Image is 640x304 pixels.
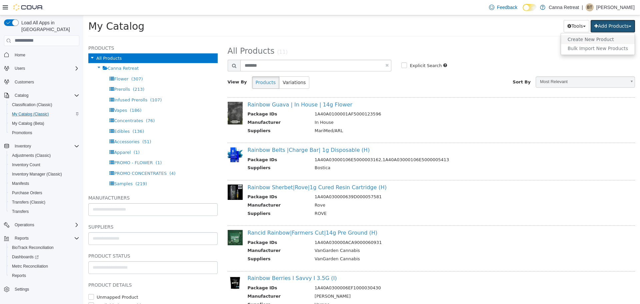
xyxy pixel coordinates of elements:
[31,92,44,97] span: Vapes
[226,141,537,149] td: 1A40A03000106E5000003162,1A40A03000106E5000005413
[13,40,38,45] span: All Products
[7,119,82,128] button: My Catalog (Beta)
[7,271,82,280] button: Reports
[9,110,52,118] a: My Catalog (Classic)
[12,51,28,59] a: Home
[226,240,537,249] td: VanGarden Cannabis
[226,286,537,294] td: Verano
[12,285,79,293] span: Settings
[164,187,226,195] th: Manufacturer
[164,112,226,120] th: Suppliers
[9,253,79,261] span: Dashboards
[9,119,79,127] span: My Catalog (Beta)
[144,132,159,147] img: 150
[12,190,42,196] span: Purchase Orders
[9,244,56,252] a: BioTrack Reconciliation
[1,91,82,100] button: Catalog
[13,4,43,11] img: Cova
[1,50,82,60] button: Home
[15,287,29,292] span: Settings
[164,104,226,112] th: Manufacturer
[7,188,82,198] button: Purchase Orders
[50,134,56,139] span: (1)
[164,195,226,203] th: Suppliers
[226,269,537,278] td: 1A40A0300006EF1000030430
[164,169,303,175] a: Rainbow Sherbet|Rove|1g Cured Resin Cartridge (H)
[164,95,226,104] th: Package IDs
[164,178,226,187] th: Package IDs
[31,134,47,139] span: Apparel
[86,156,92,161] span: (4)
[12,287,60,294] label: Available by Dropship
[1,141,82,151] button: Inventory
[15,236,29,241] span: Reports
[19,19,79,33] span: Load All Apps in [GEOGRAPHIC_DATA]
[5,179,134,187] h5: Manufacturers
[31,61,45,66] span: Flower
[144,31,191,40] span: All Products
[429,64,447,69] span: Sort By
[1,284,82,294] button: Settings
[586,3,594,11] div: Brandon Turcotte
[12,91,31,99] button: Catalog
[31,113,46,118] span: Edibles
[48,61,60,66] span: (307)
[596,3,635,11] p: [PERSON_NAME]
[12,102,52,107] span: Classification (Classic)
[31,124,56,129] span: Accessories
[7,252,82,262] a: Dashboards
[12,142,34,150] button: Inventory
[5,208,134,216] h5: Suppliers
[582,3,583,11] p: |
[7,262,82,271] button: Metrc Reconciliation
[12,264,48,269] span: Metrc Reconciliation
[72,145,78,150] span: (1)
[9,189,45,197] a: Purchase Orders
[9,101,79,109] span: Classification (Classic)
[12,221,37,229] button: Operations
[12,64,79,72] span: Users
[9,151,53,160] a: Adjustments (Classic)
[9,170,65,178] a: Inventory Manager (Classic)
[226,224,537,232] td: 1A40A030000ACA9000060931
[1,64,82,73] button: Users
[486,1,520,14] a: Feedback
[12,279,55,285] label: Unmapped Product
[15,66,25,71] span: Users
[226,104,537,112] td: In House
[144,64,164,69] span: View By
[164,131,287,138] a: Rainbow Belts |Charge Bar| 1g Disposable (H)
[12,162,40,168] span: Inventory Count
[24,50,55,55] span: Canna Retreat
[164,232,226,240] th: Manufacturer
[59,124,68,129] span: (51)
[507,5,552,17] button: Add Products
[5,5,61,17] span: My Catalog
[12,142,79,150] span: Inventory
[31,166,49,171] span: Samples
[9,244,79,252] span: BioTrack Reconciliation
[226,187,537,195] td: Rove
[9,129,35,137] a: Promotions
[12,234,31,242] button: Reports
[226,95,537,104] td: 1A40A0100001AF5000123596
[164,240,226,249] th: Suppliers
[587,3,592,11] span: BT
[12,153,51,158] span: Adjustments (Classic)
[52,166,64,171] span: (219)
[480,5,506,17] button: Tools
[194,34,204,40] small: (11)
[15,222,34,228] span: Operations
[164,214,294,221] a: Rancid Rainbow|Farmers Cut|14g Pre Ground (H)
[12,121,44,126] span: My Catalog (Beta)
[9,119,47,127] a: My Catalog (Beta)
[144,260,159,275] img: 150
[31,103,60,108] span: Concentrates
[12,209,29,214] span: Transfers
[12,172,62,177] span: Inventory Manager (Classic)
[9,151,79,160] span: Adjustments (Classic)
[9,129,79,137] span: Promotions
[7,160,82,170] button: Inventory Count
[15,93,28,98] span: Catalog
[9,262,79,270] span: Metrc Reconciliation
